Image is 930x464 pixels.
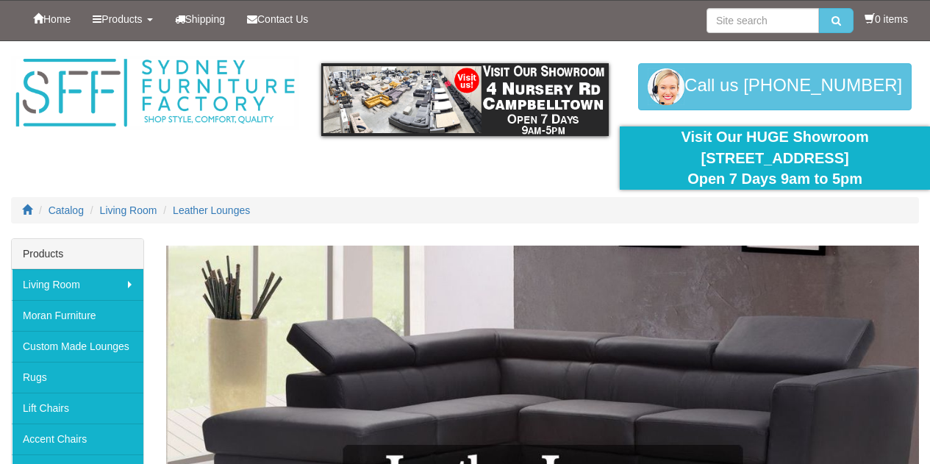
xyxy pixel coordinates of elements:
[11,56,299,130] img: Sydney Furniture Factory
[12,424,143,454] a: Accent Chairs
[12,393,143,424] a: Lift Chairs
[49,204,84,216] a: Catalog
[101,13,142,25] span: Products
[185,13,226,25] span: Shipping
[12,269,143,300] a: Living Room
[43,13,71,25] span: Home
[707,8,819,33] input: Site search
[12,239,143,269] div: Products
[164,1,237,38] a: Shipping
[631,126,919,190] div: Visit Our HUGE Showroom [STREET_ADDRESS] Open 7 Days 9am to 5pm
[236,1,319,38] a: Contact Us
[22,1,82,38] a: Home
[12,362,143,393] a: Rugs
[173,204,250,216] a: Leather Lounges
[321,63,609,136] img: showroom.gif
[865,12,908,26] li: 0 items
[100,204,157,216] a: Living Room
[82,1,163,38] a: Products
[257,13,308,25] span: Contact Us
[12,300,143,331] a: Moran Furniture
[12,331,143,362] a: Custom Made Lounges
